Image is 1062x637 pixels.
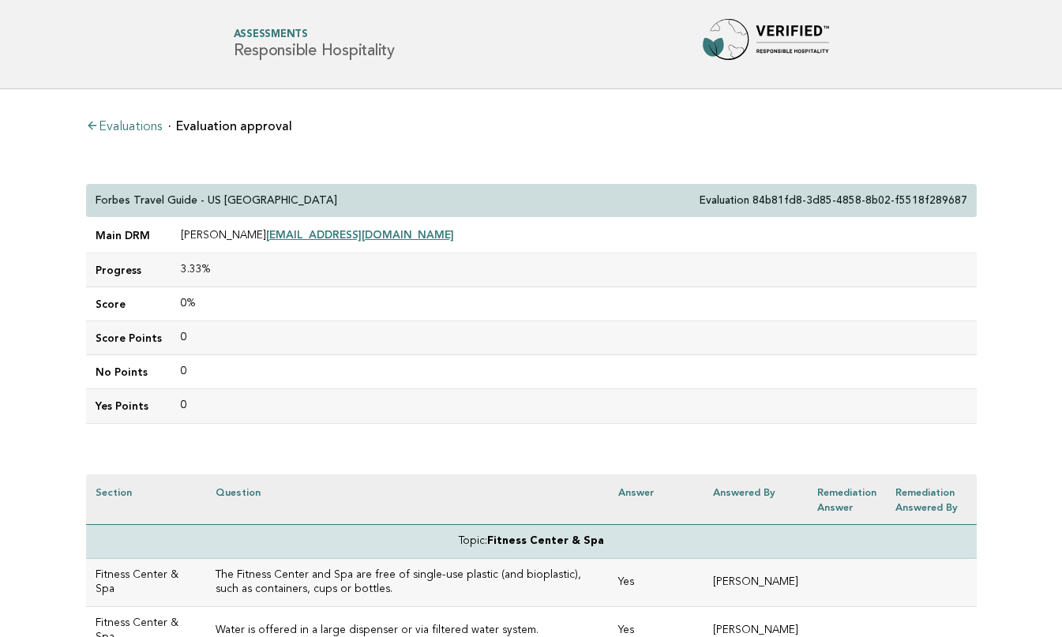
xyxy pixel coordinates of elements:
[171,355,977,389] td: 0
[171,218,977,253] td: [PERSON_NAME]
[86,253,171,287] td: Progress
[171,321,977,355] td: 0
[86,355,171,389] td: No Points
[266,228,454,241] a: [EMAIL_ADDRESS][DOMAIN_NAME]
[234,30,395,59] h1: Responsible Hospitality
[168,120,292,133] li: Evaluation approval
[886,474,976,525] th: Remediation Answered by
[86,218,171,253] td: Main DRM
[86,524,977,558] td: Topic:
[609,474,704,525] th: Answer
[609,559,704,607] td: Yes
[86,389,171,423] td: Yes Points
[86,559,207,607] td: Fitness Center & Spa
[703,19,829,69] img: Forbes Travel Guide
[86,321,171,355] td: Score Points
[700,193,967,208] p: Evaluation 84b81fd8-3d85-4858-8b02-f5518f289687
[171,389,977,423] td: 0
[206,474,609,525] th: Question
[86,287,171,321] td: Score
[86,121,162,133] a: Evaluations
[96,193,337,208] p: Forbes Travel Guide - US [GEOGRAPHIC_DATA]
[487,536,604,546] strong: Fitness Center & Spa
[704,474,808,525] th: Answered by
[234,30,395,40] span: Assessments
[216,568,599,597] h3: The Fitness Center and Spa are free of single-use plastic (and bioplastic), such as containers, c...
[86,474,207,525] th: Section
[808,474,886,525] th: Remediation Answer
[171,287,977,321] td: 0%
[704,559,808,607] td: [PERSON_NAME]
[171,253,977,287] td: 3.33%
